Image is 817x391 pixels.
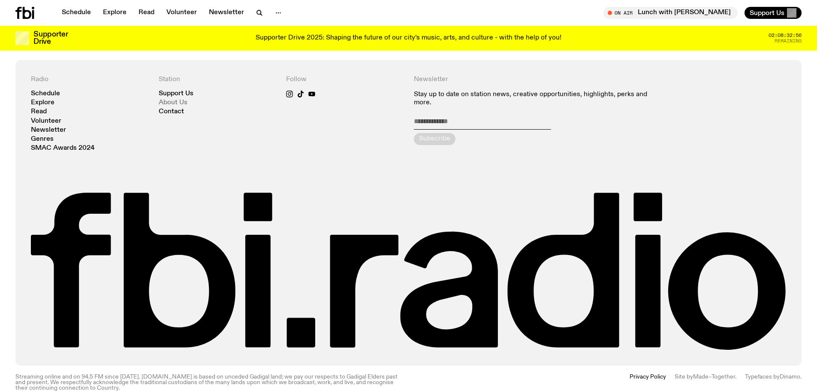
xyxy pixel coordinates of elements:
[780,374,800,380] a: Dinamo
[775,39,802,43] span: Remaining
[750,9,784,17] span: Support Us
[161,7,202,19] a: Volunteer
[31,118,61,124] a: Volunteer
[204,7,249,19] a: Newsletter
[133,7,160,19] a: Read
[735,374,736,380] span: .
[745,7,802,19] button: Support Us
[33,31,68,45] h3: Supporter Drive
[414,91,659,107] p: Stay up to date on station news, creative opportunities, highlights, perks and more.
[98,7,132,19] a: Explore
[693,374,735,380] a: Made–Together
[159,100,187,106] a: About Us
[159,76,276,84] h4: Station
[31,109,47,115] a: Read
[159,109,184,115] a: Contact
[286,76,404,84] h4: Follow
[256,34,561,42] p: Supporter Drive 2025: Shaping the future of our city’s music, arts, and culture - with the help o...
[675,374,693,380] span: Site by
[31,100,54,106] a: Explore
[31,91,60,97] a: Schedule
[159,91,193,97] a: Support Us
[31,145,95,152] a: SMAC Awards 2024
[414,76,659,84] h4: Newsletter
[57,7,96,19] a: Schedule
[745,374,780,380] span: Typefaces by
[31,127,66,133] a: Newsletter
[31,76,148,84] h4: Radio
[414,133,455,145] button: Subscribe
[769,33,802,38] span: 02:08:32:56
[31,136,54,142] a: Genres
[603,7,738,19] button: On AirLunch with [PERSON_NAME]
[800,374,802,380] span: .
